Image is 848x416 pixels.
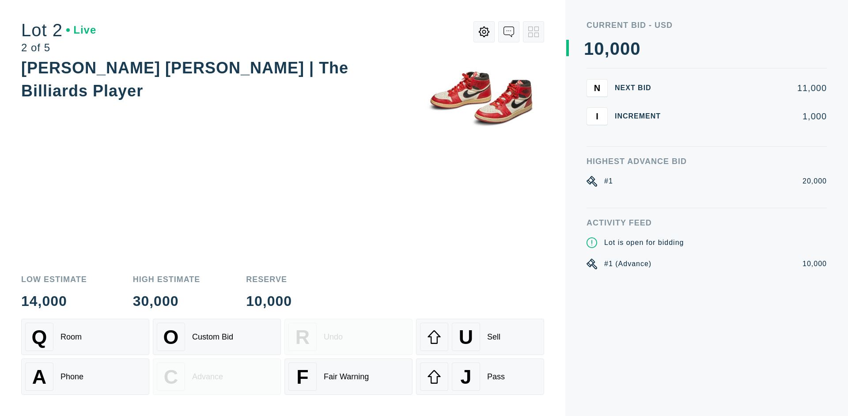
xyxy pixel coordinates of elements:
[604,237,684,248] div: Lot is open for bidding
[21,21,96,39] div: Lot 2
[32,366,46,388] span: A
[61,372,83,382] div: Phone
[192,372,223,382] div: Advance
[284,319,413,355] button: RUndo
[21,42,96,53] div: 2 of 5
[596,111,598,121] span: I
[21,294,87,308] div: 14,000
[587,107,608,125] button: I
[803,176,827,187] div: 20,000
[459,326,473,348] span: U
[21,275,87,283] div: Low Estimate
[133,275,201,283] div: High Estimate
[587,79,608,97] button: N
[610,40,620,57] div: 0
[21,59,348,100] div: [PERSON_NAME] [PERSON_NAME] | The Billiards Player
[487,332,500,342] div: Sell
[587,157,827,165] div: Highest Advance Bid
[487,372,505,382] div: Pass
[594,40,604,57] div: 0
[246,294,292,308] div: 10,000
[584,40,594,57] div: 1
[615,84,668,92] div: Next Bid
[594,83,600,93] span: N
[324,332,343,342] div: Undo
[192,332,233,342] div: Custom Bid
[246,275,292,283] div: Reserve
[153,319,281,355] button: OCustom Bid
[324,372,369,382] div: Fair Warning
[416,359,544,395] button: JPass
[587,21,827,29] div: Current Bid - USD
[605,40,610,217] div: ,
[66,25,96,35] div: Live
[133,294,201,308] div: 30,000
[460,366,471,388] span: J
[604,176,613,187] div: #1
[163,326,179,348] span: O
[295,326,310,348] span: R
[803,259,827,269] div: 10,000
[21,359,149,395] button: APhone
[164,366,178,388] span: C
[21,319,149,355] button: QRoom
[153,359,281,395] button: CAdvance
[284,359,413,395] button: FFair Warning
[675,84,827,92] div: 11,000
[296,366,308,388] span: F
[61,332,82,342] div: Room
[587,219,827,227] div: Activity Feed
[615,113,668,120] div: Increment
[32,326,47,348] span: Q
[416,319,544,355] button: USell
[604,259,651,269] div: #1 (Advance)
[630,40,640,57] div: 0
[620,40,630,57] div: 0
[675,112,827,121] div: 1,000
